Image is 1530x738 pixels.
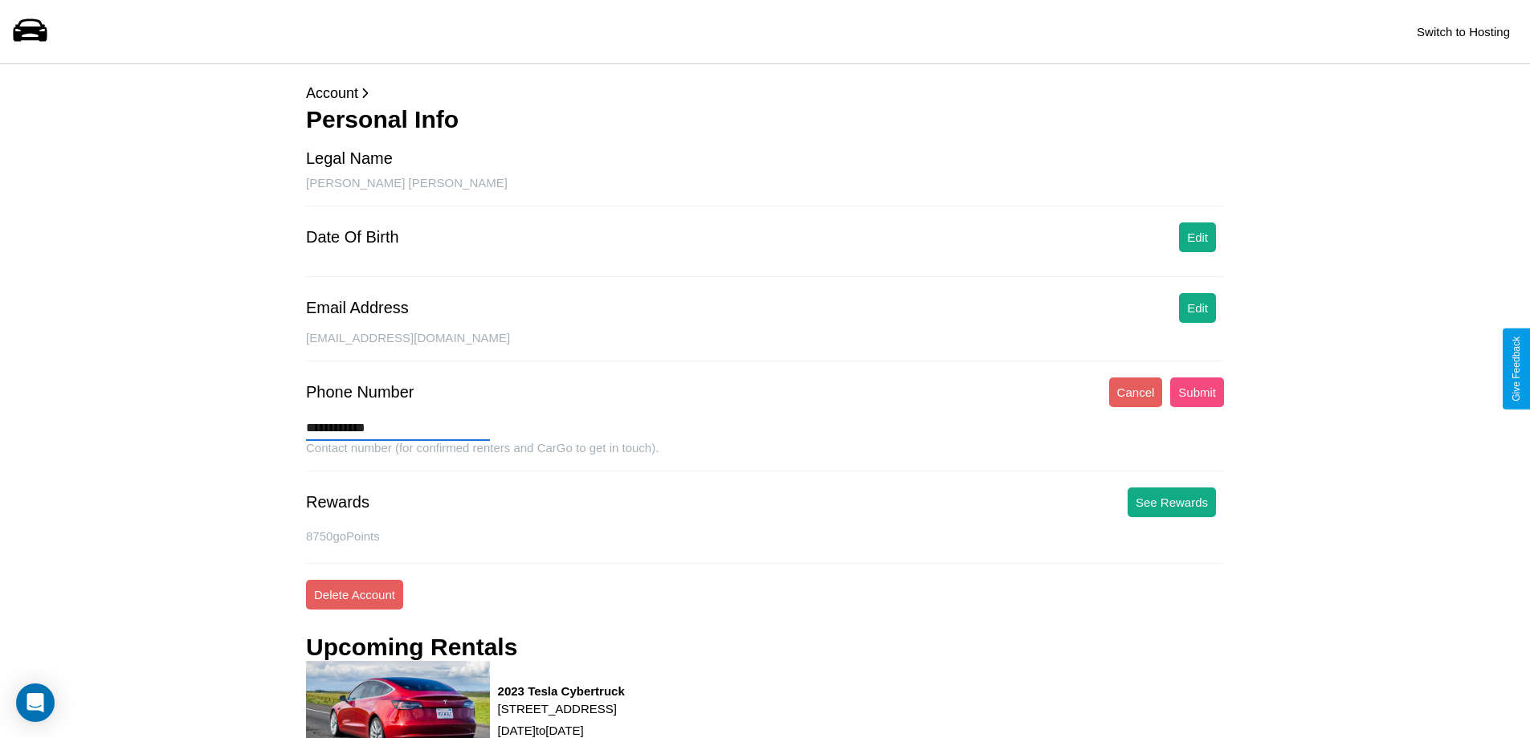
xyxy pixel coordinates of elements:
button: Delete Account [306,580,403,610]
p: Account [306,80,1224,106]
button: Submit [1170,377,1224,407]
div: Phone Number [306,383,414,402]
div: Rewards [306,493,369,512]
div: [PERSON_NAME] [PERSON_NAME] [306,176,1224,206]
button: Edit [1179,222,1216,252]
h3: 2023 Tesla Cybertruck [498,684,625,698]
div: Legal Name [306,149,393,168]
button: Edit [1179,293,1216,323]
h3: Upcoming Rentals [306,634,517,661]
p: [STREET_ADDRESS] [498,698,625,720]
div: [EMAIL_ADDRESS][DOMAIN_NAME] [306,331,1224,361]
div: Contact number (for confirmed renters and CarGo to get in touch). [306,441,1224,471]
p: 8750 goPoints [306,525,1224,547]
div: Date Of Birth [306,228,399,247]
button: Switch to Hosting [1409,17,1518,47]
h3: Personal Info [306,106,1224,133]
button: See Rewards [1128,487,1216,517]
button: Cancel [1109,377,1163,407]
div: Open Intercom Messenger [16,683,55,722]
div: Give Feedback [1511,336,1522,402]
div: Email Address [306,299,409,317]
